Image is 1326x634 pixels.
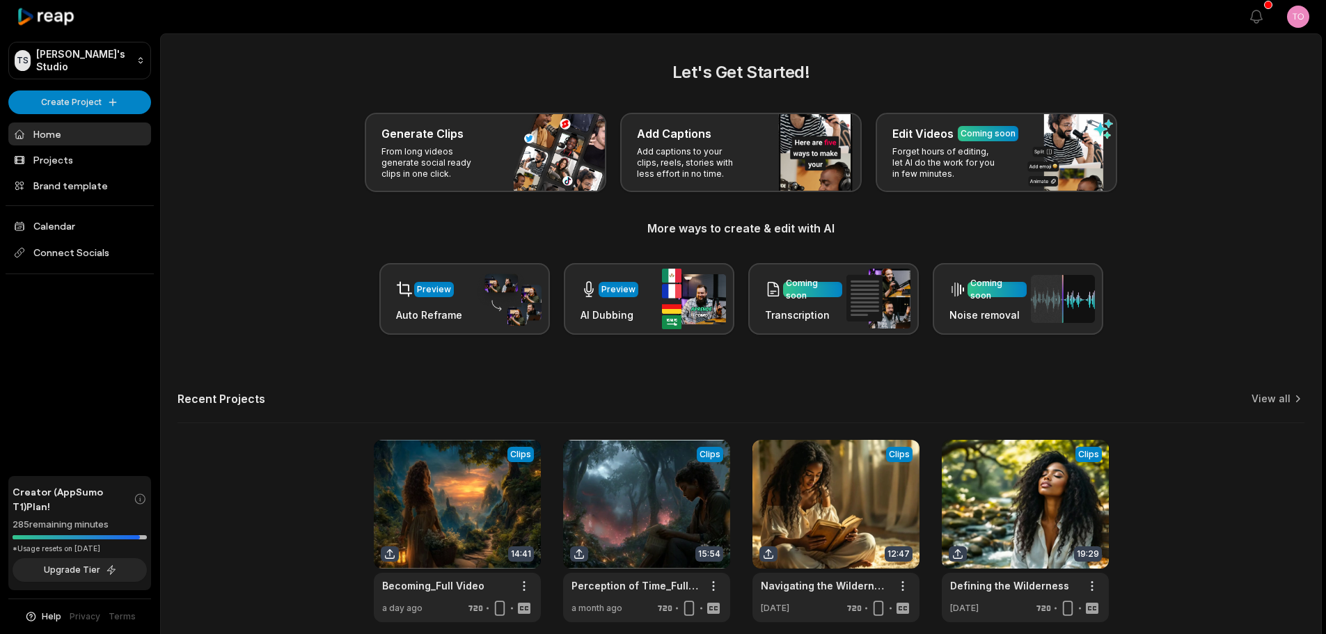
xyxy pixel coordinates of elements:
a: Privacy [70,610,100,623]
div: Preview [601,283,636,296]
button: Help [24,610,61,623]
h2: Recent Projects [177,392,265,406]
div: Preview [417,283,451,296]
p: Add captions to your clips, reels, stories with less effort in no time. [637,146,745,180]
h3: AI Dubbing [581,308,638,322]
h3: Auto Reframe [396,308,462,322]
img: ai_dubbing.png [662,269,726,329]
p: From long videos generate social ready clips in one click. [381,146,489,180]
h3: Generate Clips [381,125,464,142]
a: Brand template [8,174,151,197]
a: Navigating the Wilderness [761,578,889,593]
a: Home [8,122,151,145]
img: auto_reframe.png [477,272,542,326]
img: noise_removal.png [1031,275,1095,323]
div: 285 remaining minutes [13,518,147,532]
p: [PERSON_NAME]'s Studio [36,48,131,73]
h3: Edit Videos [892,125,954,142]
div: *Usage resets on [DATE] [13,544,147,554]
button: Upgrade Tier [13,558,147,582]
a: Projects [8,148,151,171]
a: View all [1252,392,1291,406]
h3: Transcription [765,308,842,322]
span: Creator (AppSumo T1) Plan! [13,484,134,514]
p: Forget hours of editing, let AI do the work for you in few minutes. [892,146,1000,180]
h3: More ways to create & edit with AI [177,220,1304,237]
div: Coming soon [961,127,1016,140]
div: TS [15,50,31,71]
span: Help [42,610,61,623]
h3: Add Captions [637,125,711,142]
span: Connect Socials [8,240,151,265]
a: Terms [109,610,136,623]
a: Defining the Wilderness [950,578,1069,593]
h2: Let's Get Started! [177,60,1304,85]
h3: Noise removal [949,308,1027,322]
a: Becoming_Full Video [382,578,484,593]
a: Perception of Time_Full Video [571,578,700,593]
div: Coming soon [786,277,839,302]
div: Coming soon [970,277,1024,302]
button: Create Project [8,90,151,114]
a: Calendar [8,214,151,237]
img: transcription.png [846,269,910,328]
